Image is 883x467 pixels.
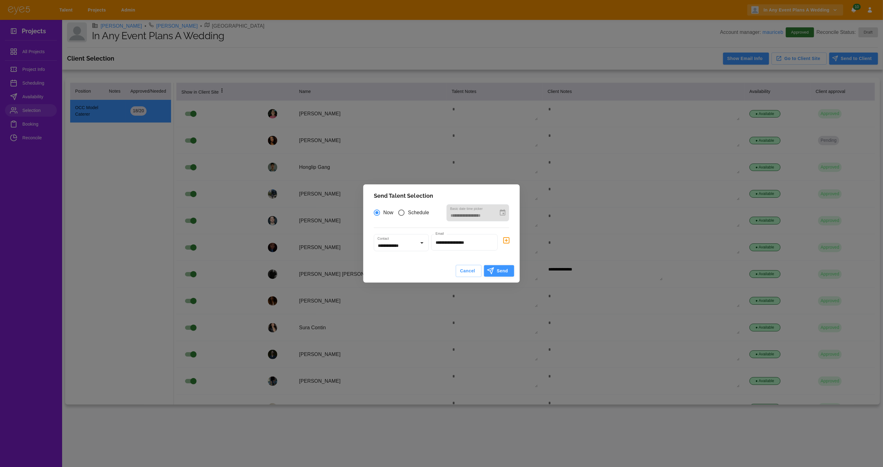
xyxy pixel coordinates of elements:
[383,209,393,216] span: Now
[456,265,482,277] button: Cancel
[418,238,426,247] button: Open
[366,187,517,204] h2: Send Talent Selection
[378,236,389,241] label: Contact
[450,206,483,211] label: Basic date time picker
[484,265,514,277] button: Send
[436,231,444,236] label: Email
[408,209,429,216] span: Schedule
[500,234,513,247] button: delete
